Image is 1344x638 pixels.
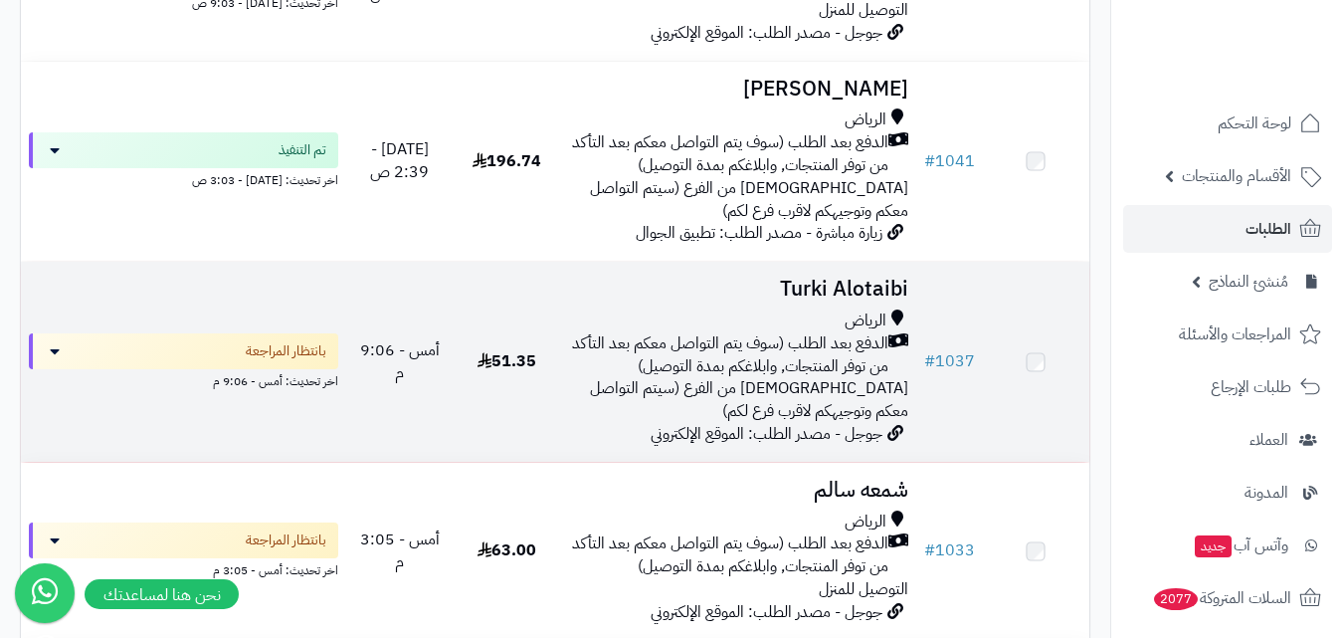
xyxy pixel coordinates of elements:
span: بانتظار المراجعة [246,341,326,361]
span: السلات المتروكة [1152,584,1291,612]
span: التوصيل للمنزل [819,577,908,601]
span: الدفع بعد الطلب (سوف يتم التواصل معكم بعد التأكد من توفر المنتجات, وابلاغكم بمدة التوصيل) [568,532,888,578]
span: جوجل - مصدر الطلب: الموقع الإلكتروني [651,600,882,624]
span: وآتس آب [1193,532,1288,559]
span: # [924,349,935,373]
h3: [PERSON_NAME] [568,78,908,101]
span: مُنشئ النماذج [1209,268,1288,296]
span: الرياض [845,310,886,332]
span: 63.00 [478,538,536,562]
span: [DATE] - 2:39 ص [370,137,429,184]
span: جديد [1195,535,1232,557]
a: المراجعات والأسئلة [1123,311,1332,358]
h3: Turki Alotaibi [568,278,908,301]
span: # [924,538,935,562]
span: الرياض [845,511,886,533]
span: جوجل - مصدر الطلب: الموقع الإلكتروني [651,21,882,45]
span: أمس - 3:05 م [360,528,440,574]
div: اخر تحديث: أمس - 9:06 م [29,369,338,390]
span: الطلبات [1246,215,1291,243]
a: الطلبات [1123,205,1332,253]
span: تم التنفيذ [279,140,326,160]
span: طلبات الإرجاع [1211,373,1291,401]
a: #1041 [924,149,975,173]
h3: شمعه سالم [568,479,908,502]
span: # [924,149,935,173]
a: وآتس آبجديد [1123,522,1332,569]
a: المدونة [1123,469,1332,517]
img: logo-2.png [1209,54,1325,96]
span: زيارة مباشرة - مصدر الطلب: تطبيق الجوال [636,221,882,245]
div: اخر تحديث: أمس - 3:05 م [29,558,338,579]
span: بانتظار المراجعة [246,531,326,550]
span: [DEMOGRAPHIC_DATA] من الفرع (سيتم التواصل معكم وتوجيهكم لاقرب فرع لكم) [590,176,908,223]
a: العملاء [1123,416,1332,464]
a: لوحة التحكم [1123,100,1332,147]
a: #1037 [924,349,975,373]
span: المراجعات والأسئلة [1179,320,1291,348]
span: [DEMOGRAPHIC_DATA] من الفرع (سيتم التواصل معكم وتوجيهكم لاقرب فرع لكم) [590,376,908,423]
span: أمس - 9:06 م [360,338,440,385]
span: 2077 [1154,588,1198,610]
a: السلات المتروكة2077 [1123,574,1332,622]
span: الرياض [845,108,886,131]
span: العملاء [1249,426,1288,454]
span: 51.35 [478,349,536,373]
span: الدفع بعد الطلب (سوف يتم التواصل معكم بعد التأكد من توفر المنتجات, وابلاغكم بمدة التوصيل) [568,131,888,177]
span: 196.74 [473,149,541,173]
a: طلبات الإرجاع [1123,363,1332,411]
a: #1033 [924,538,975,562]
div: اخر تحديث: [DATE] - 3:03 ص [29,168,338,189]
span: جوجل - مصدر الطلب: الموقع الإلكتروني [651,422,882,446]
span: الأقسام والمنتجات [1182,162,1291,190]
span: الدفع بعد الطلب (سوف يتم التواصل معكم بعد التأكد من توفر المنتجات, وابلاغكم بمدة التوصيل) [568,332,888,378]
span: المدونة [1245,479,1288,507]
span: لوحة التحكم [1218,109,1291,137]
